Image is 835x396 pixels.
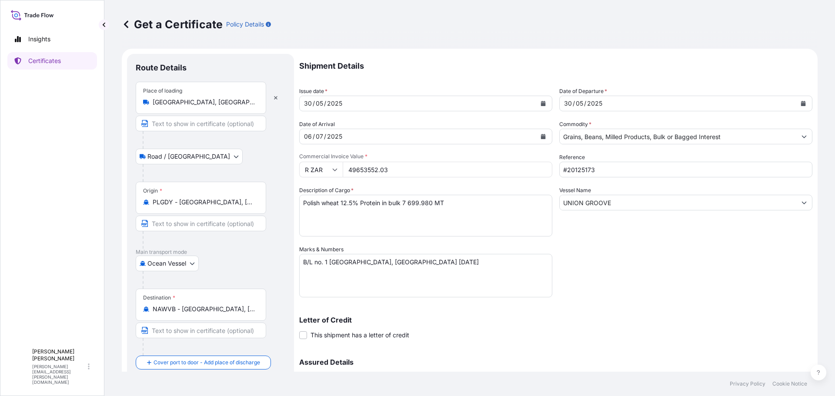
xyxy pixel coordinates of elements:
[299,316,812,323] p: Letter of Credit
[796,97,810,110] button: Calendar
[143,187,162,194] div: Origin
[136,116,266,131] input: Text to appear on certificate
[136,249,285,256] p: Main transport mode
[299,120,335,129] span: Date of Arrival
[136,256,199,271] button: Select transport
[536,130,550,143] button: Calendar
[136,216,266,231] input: Text to appear on certificate
[122,17,223,31] p: Get a Certificate
[575,98,584,109] div: month,
[153,305,255,313] input: Destination
[299,195,552,236] textarea: Polish wheat 12.5% Protein in bulk 7 699.980 MT
[586,98,603,109] div: year,
[303,98,313,109] div: day,
[343,162,552,177] input: Enter amount
[153,198,255,206] input: Origin
[559,162,812,177] input: Enter booking reference
[315,131,324,142] div: month,
[559,153,585,162] label: Reference
[536,97,550,110] button: Calendar
[226,20,264,29] p: Policy Details
[560,129,796,144] input: Type to search commodity
[311,331,409,339] span: This shipment has a letter of credit
[17,362,23,371] span: D
[796,195,812,210] button: Show suggestions
[315,98,324,109] div: month,
[730,380,765,387] a: Privacy Policy
[7,52,97,70] a: Certificates
[28,57,61,65] p: Certificates
[772,380,807,387] a: Cookie Notice
[559,87,607,96] span: Date of Departure
[299,359,812,366] p: Assured Details
[563,98,573,109] div: day,
[147,259,186,268] span: Ocean Vessel
[299,186,354,195] label: Description of Cargo
[326,98,343,109] div: year,
[299,87,327,96] span: Issue date
[324,98,326,109] div: /
[299,153,552,160] span: Commercial Invoice Value
[136,356,271,369] button: Cover port to door - Add place of discharge
[303,131,313,142] div: day,
[143,294,175,301] div: Destination
[28,35,50,43] p: Insights
[32,364,86,385] p: [PERSON_NAME][EMAIL_ADDRESS][PERSON_NAME][DOMAIN_NAME]
[299,254,552,297] textarea: B/L no. 1 [GEOGRAPHIC_DATA], [GEOGRAPHIC_DATA] [DATE]
[560,195,796,210] input: Type to search vessel name or IMO
[584,98,586,109] div: /
[559,120,591,129] label: Commodity
[796,129,812,144] button: Show suggestions
[313,98,315,109] div: /
[559,186,591,195] label: Vessel Name
[136,323,266,338] input: Text to appear on certificate
[136,63,187,73] p: Route Details
[299,54,812,78] p: Shipment Details
[32,348,86,362] p: [PERSON_NAME] [PERSON_NAME]
[573,98,575,109] div: /
[153,98,255,106] input: Place of loading
[299,245,344,254] label: Marks & Numbers
[324,131,326,142] div: /
[136,149,243,164] button: Select transport
[147,152,230,161] span: Road / [GEOGRAPHIC_DATA]
[326,131,343,142] div: year,
[313,131,315,142] div: /
[143,87,182,94] div: Place of loading
[154,358,260,367] span: Cover port to door - Add place of discharge
[7,30,97,48] a: Insights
